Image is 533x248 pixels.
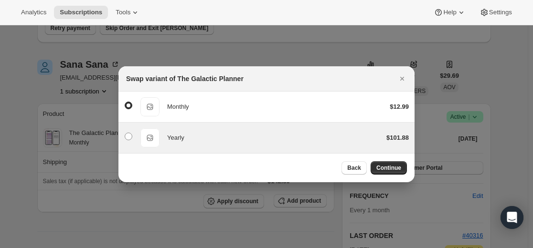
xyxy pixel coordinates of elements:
button: Settings [474,6,518,19]
button: Tools [110,6,146,19]
button: Analytics [15,6,52,19]
div: Open Intercom Messenger [501,206,523,229]
span: Monthly [167,103,189,110]
span: Help [443,9,456,16]
span: Subscriptions [60,9,102,16]
button: Subscriptions [54,6,108,19]
button: Continue [371,161,407,175]
button: Back [341,161,367,175]
div: $101.88 [386,133,409,143]
h2: Swap variant of The Galactic Planner [126,74,244,83]
span: Settings [489,9,512,16]
span: Back [347,164,361,172]
span: Tools [116,9,130,16]
span: Analytics [21,9,46,16]
span: Yearly [167,134,184,141]
button: Help [428,6,471,19]
div: $12.99 [390,102,409,112]
span: Continue [376,164,401,172]
button: Close [395,72,409,85]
